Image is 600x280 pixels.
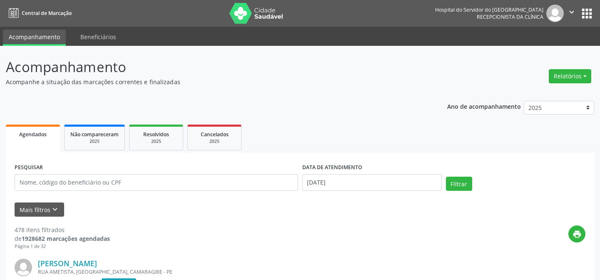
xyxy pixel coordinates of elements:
[6,57,418,77] p: Acompanhamento
[435,6,543,13] div: Hospital do Servidor do [GEOGRAPHIC_DATA]
[38,259,97,268] a: [PERSON_NAME]
[194,138,235,145] div: 2025
[549,69,591,83] button: Relatórios
[302,161,362,174] label: DATA DE ATENDIMENTO
[447,101,521,111] p: Ano de acompanhamento
[38,268,461,275] div: RUA AMETISTA, [GEOGRAPHIC_DATA], CAMARAGIBE - PE
[22,235,110,242] strong: 1928682 marcações agendadas
[15,174,298,191] input: Nome, código do beneficiário ou CPF
[6,77,418,86] p: Acompanhe a situação das marcações correntes e finalizadas
[568,225,585,242] button: print
[580,6,594,21] button: apps
[70,131,119,138] span: Não compareceram
[50,205,60,214] i: keyboard_arrow_down
[15,259,32,276] img: img
[135,138,177,145] div: 2025
[15,161,43,174] label: PESQUISAR
[446,177,472,191] button: Filtrar
[75,30,122,44] a: Beneficiários
[567,7,576,17] i: 
[143,131,169,138] span: Resolvidos
[15,225,110,234] div: 478 itens filtrados
[70,138,119,145] div: 2025
[6,6,72,20] a: Central de Marcação
[15,243,110,250] div: Página 1 de 32
[201,131,229,138] span: Cancelados
[573,230,582,239] i: print
[3,30,66,46] a: Acompanhamento
[546,5,564,22] img: img
[15,234,110,243] div: de
[302,174,442,191] input: Selecione um intervalo
[19,131,47,138] span: Agendados
[477,13,543,20] span: Recepcionista da clínica
[22,10,72,17] span: Central de Marcação
[15,202,64,217] button: Mais filtroskeyboard_arrow_down
[564,5,580,22] button: 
